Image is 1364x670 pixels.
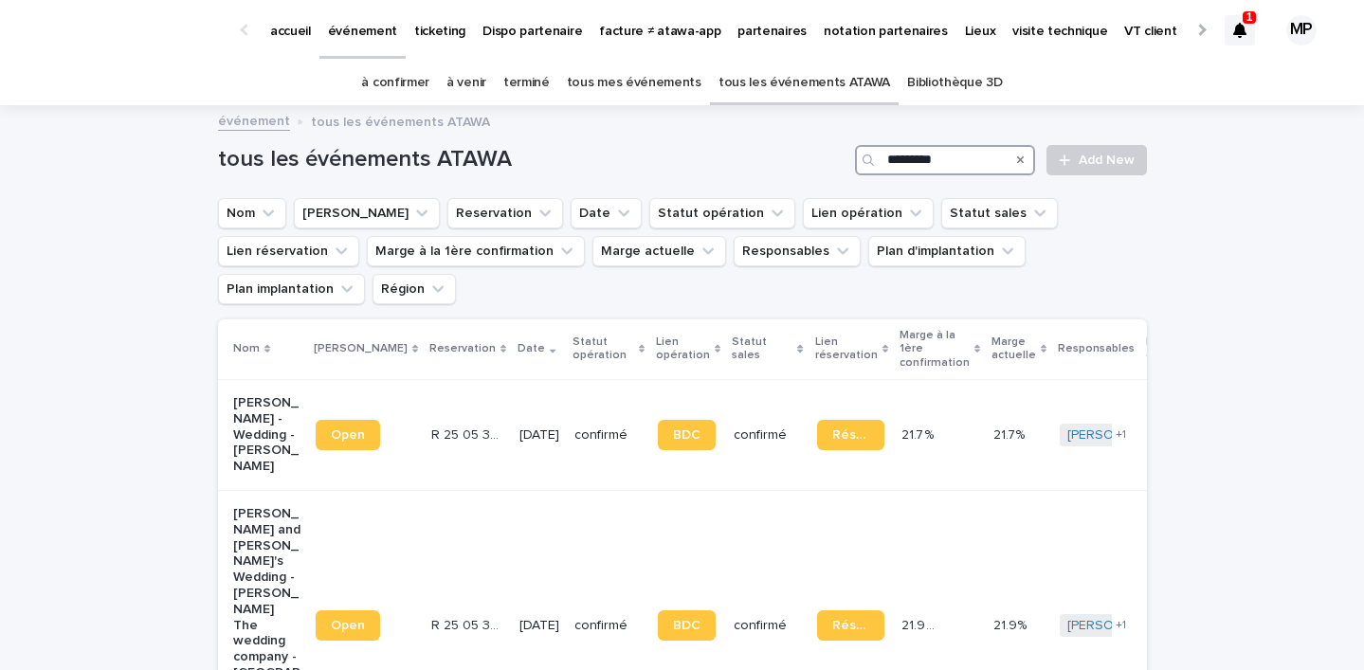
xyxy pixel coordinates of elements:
[316,420,380,450] a: Open
[573,332,633,367] p: Statut opération
[218,274,365,304] button: Plan implantation
[218,109,290,131] a: événement
[1286,15,1317,45] div: MP
[732,332,792,367] p: Statut sales
[1225,15,1255,45] div: 1
[311,110,490,131] p: tous les événements ATAWA
[233,395,300,475] p: [PERSON_NAME] - Wedding - [PERSON_NAME]
[832,619,869,632] span: Réservation
[855,145,1035,175] input: Search
[218,198,286,228] button: Nom
[941,198,1058,228] button: Statut sales
[447,198,563,228] button: Reservation
[294,198,440,228] button: Lien Stacker
[734,618,801,634] p: confirmé
[901,614,939,634] p: 21.9 %
[658,420,716,450] a: BDC
[316,610,380,641] a: Open
[331,619,365,632] span: Open
[734,236,861,266] button: Responsables
[503,61,550,105] a: terminé
[218,146,848,173] h1: tous les événements ATAWA
[314,338,408,359] p: [PERSON_NAME]
[991,332,1036,367] p: Marge actuelle
[331,428,365,442] span: Open
[1116,429,1126,441] span: + 1
[868,236,1026,266] button: Plan d'implantation
[993,614,1030,634] p: 21.9%
[656,332,710,367] p: Lien opération
[429,338,496,359] p: Reservation
[1046,145,1146,175] a: Add New
[815,332,878,367] p: Lien réservation
[1067,618,1171,634] a: [PERSON_NAME]
[649,198,795,228] button: Statut opération
[1058,338,1135,359] p: Responsables
[218,236,359,266] button: Lien réservation
[1067,427,1171,444] a: [PERSON_NAME]
[817,610,884,641] a: Réservation
[38,11,222,49] img: Ls34BcGeRexTGTNfXpUC
[1246,10,1253,24] p: 1
[518,338,545,359] p: Date
[446,61,486,105] a: à venir
[519,427,559,444] p: [DATE]
[567,61,701,105] a: tous mes événements
[817,420,884,450] a: Réservation
[900,325,970,373] p: Marge à la 1ère confirmation
[431,424,502,444] p: R 25 05 3705
[734,427,801,444] p: confirmé
[993,424,1028,444] p: 21.7%
[373,274,456,304] button: Région
[803,198,934,228] button: Lien opération
[901,424,937,444] p: 21.7 %
[233,338,260,359] p: Nom
[367,236,585,266] button: Marge à la 1ère confirmation
[592,236,726,266] button: Marge actuelle
[519,618,559,634] p: [DATE]
[574,618,642,634] p: confirmé
[571,198,642,228] button: Date
[673,619,700,632] span: BDC
[673,428,700,442] span: BDC
[1116,620,1126,631] span: + 1
[658,610,716,641] a: BDC
[1146,332,1225,367] p: Plan d'implantation
[431,614,502,634] p: R 25 05 3506
[574,427,642,444] p: confirmé
[718,61,890,105] a: tous les événements ATAWA
[832,428,869,442] span: Réservation
[1079,154,1135,167] span: Add New
[361,61,429,105] a: à confirmer
[907,61,1002,105] a: Bibliothèque 3D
